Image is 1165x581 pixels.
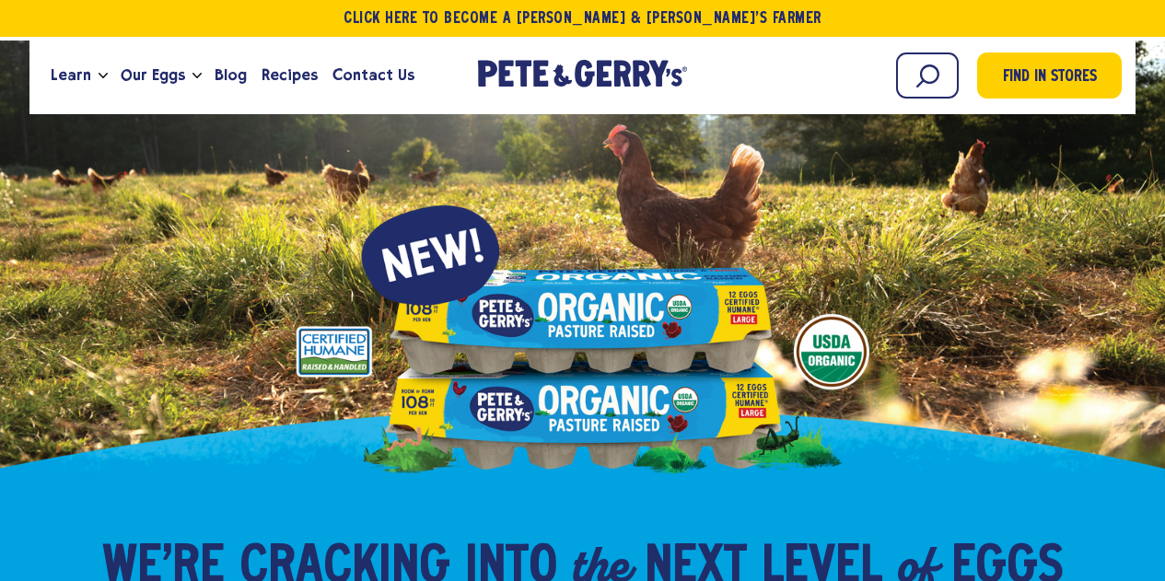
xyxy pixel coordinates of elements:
[113,51,192,100] a: Our Eggs
[99,73,108,79] button: Open the dropdown menu for Learn
[325,51,422,100] a: Contact Us
[207,51,254,100] a: Blog
[332,64,414,87] span: Contact Us
[254,51,325,100] a: Recipes
[215,64,247,87] span: Blog
[977,52,1122,99] a: Find in Stores
[51,64,91,87] span: Learn
[192,73,202,79] button: Open the dropdown menu for Our Eggs
[1003,65,1097,90] span: Find in Stores
[896,52,959,99] input: Search
[43,51,99,100] a: Learn
[121,64,185,87] span: Our Eggs
[262,64,318,87] span: Recipes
